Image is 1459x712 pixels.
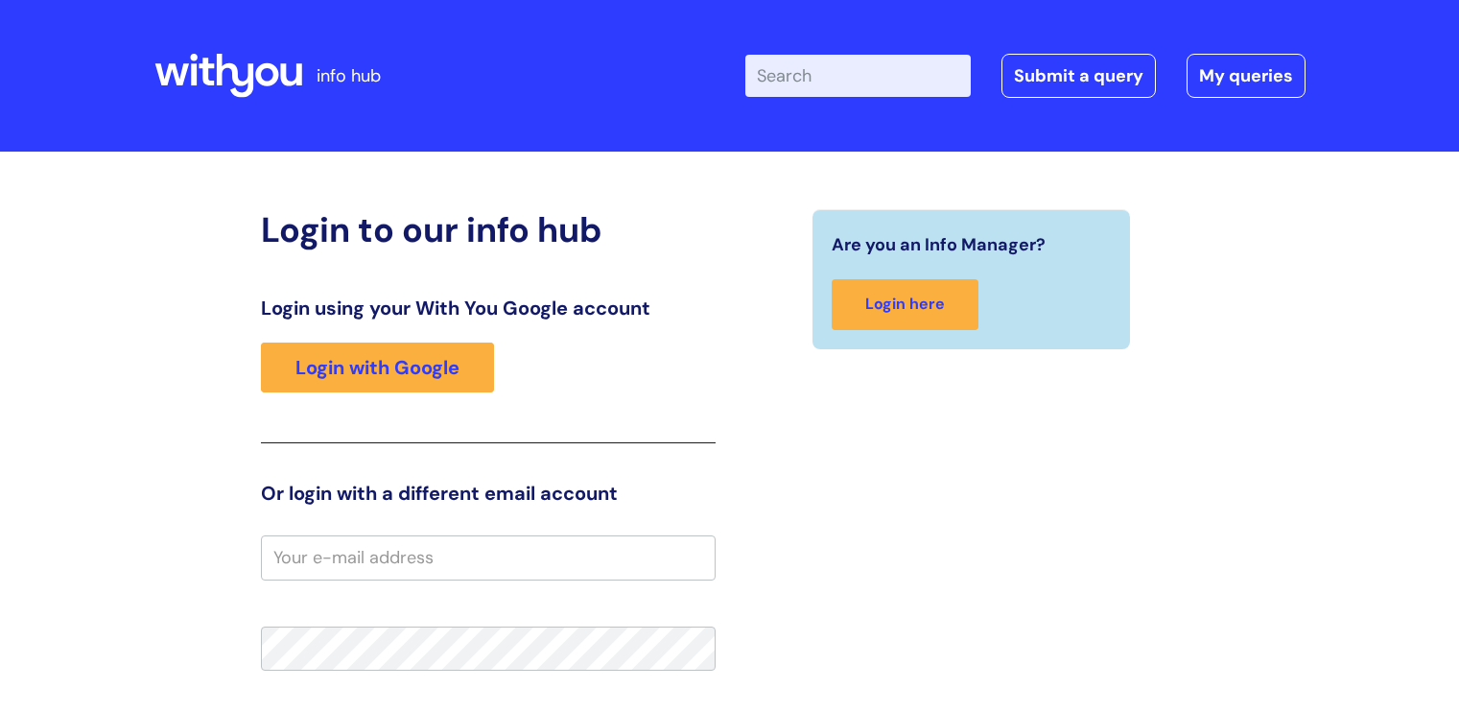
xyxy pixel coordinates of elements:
input: Your e-mail address [261,535,716,580]
p: info hub [317,60,381,91]
span: Are you an Info Manager? [832,229,1046,260]
a: Submit a query [1001,54,1156,98]
a: My queries [1187,54,1306,98]
a: Login here [832,279,978,330]
input: Search [745,55,971,97]
h3: Login using your With You Google account [261,297,716,320]
h2: Login to our info hub [261,209,716,250]
h3: Or login with a different email account [261,482,716,505]
a: Login with Google [261,343,494,392]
